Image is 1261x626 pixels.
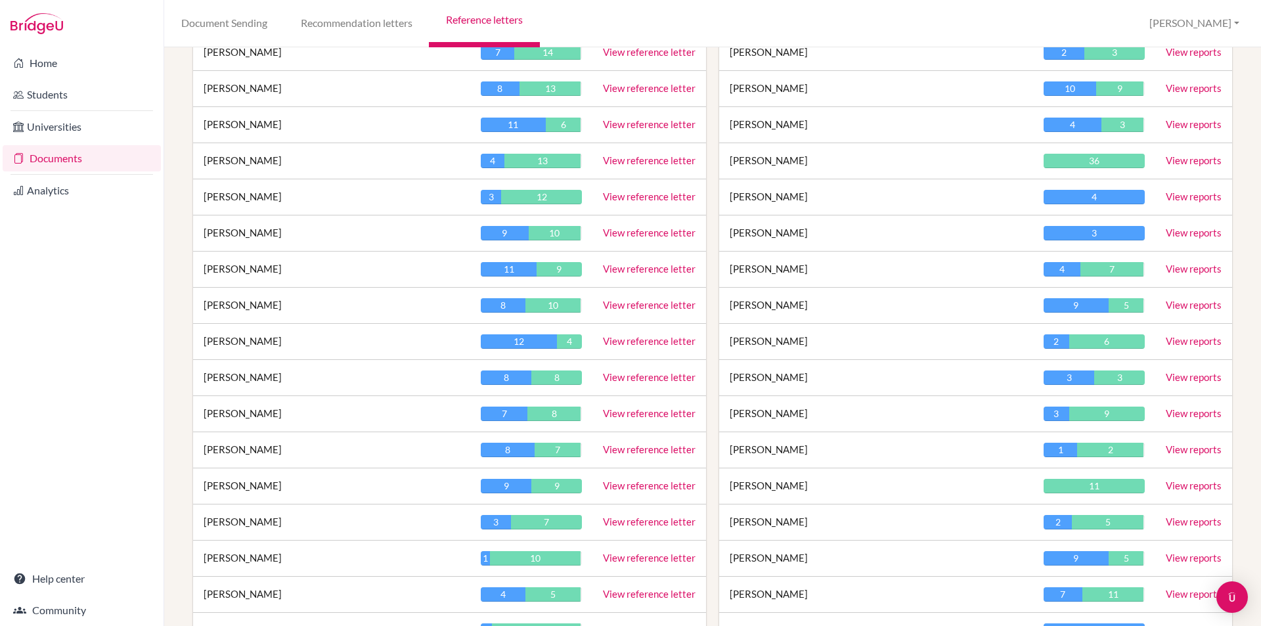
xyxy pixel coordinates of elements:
[719,71,1033,107] td: [PERSON_NAME]
[1101,118,1144,132] div: 3
[193,143,470,179] td: [PERSON_NAME]
[481,45,514,60] div: 7
[719,107,1033,143] td: [PERSON_NAME]
[1109,551,1144,566] div: 5
[1166,407,1222,419] a: View reports
[1166,118,1222,130] a: View reports
[1044,81,1096,96] div: 10
[535,443,581,457] div: 7
[1166,480,1222,491] a: View reports
[1077,443,1144,457] div: 2
[193,396,470,432] td: [PERSON_NAME]
[603,154,696,166] a: View reference letter
[1082,587,1144,602] div: 11
[1044,443,1077,457] div: 1
[719,179,1033,215] td: [PERSON_NAME]
[719,288,1033,324] td: [PERSON_NAME]
[1166,552,1222,564] a: View reports
[1166,46,1222,58] a: View reports
[1044,479,1145,493] div: 11
[1166,516,1222,527] a: View reports
[481,262,537,277] div: 11
[193,324,470,360] td: [PERSON_NAME]
[481,190,501,204] div: 3
[1069,407,1145,421] div: 9
[490,551,581,566] div: 10
[719,577,1033,613] td: [PERSON_NAME]
[481,515,511,529] div: 3
[1069,334,1145,349] div: 6
[1044,407,1069,421] div: 3
[193,541,470,577] td: [PERSON_NAME]
[3,177,161,204] a: Analytics
[1072,515,1143,529] div: 5
[504,154,581,168] div: 13
[3,597,161,623] a: Community
[193,432,470,468] td: [PERSON_NAME]
[719,360,1033,396] td: [PERSON_NAME]
[603,371,696,383] a: View reference letter
[1044,154,1145,168] div: 36
[1166,335,1222,347] a: View reports
[1143,11,1245,35] button: [PERSON_NAME]
[1080,262,1144,277] div: 7
[1166,443,1222,455] a: View reports
[1044,190,1145,204] div: 4
[1166,190,1222,202] a: View reports
[603,443,696,455] a: View reference letter
[193,504,470,541] td: [PERSON_NAME]
[481,118,545,132] div: 11
[603,263,696,275] a: View reference letter
[193,288,470,324] td: [PERSON_NAME]
[1044,334,1069,349] div: 2
[3,81,161,108] a: Students
[719,215,1033,252] td: [PERSON_NAME]
[1044,515,1072,529] div: 2
[531,370,582,385] div: 8
[511,515,582,529] div: 7
[193,179,470,215] td: [PERSON_NAME]
[603,335,696,347] a: View reference letter
[481,443,534,457] div: 8
[529,226,581,240] div: 10
[603,407,696,419] a: View reference letter
[193,215,470,252] td: [PERSON_NAME]
[1216,581,1248,613] div: Open Intercom Messenger
[1044,370,1094,385] div: 3
[1044,298,1108,313] div: 9
[193,360,470,396] td: [PERSON_NAME]
[3,566,161,592] a: Help center
[1044,551,1108,566] div: 9
[1166,588,1222,600] a: View reports
[1166,82,1222,94] a: View reports
[1044,587,1082,602] div: 7
[193,71,470,107] td: [PERSON_NAME]
[481,407,527,421] div: 7
[1084,45,1145,60] div: 3
[3,50,161,76] a: Home
[525,298,581,313] div: 10
[481,370,531,385] div: 8
[501,190,582,204] div: 12
[719,143,1033,179] td: [PERSON_NAME]
[1166,227,1222,238] a: View reports
[193,252,470,288] td: [PERSON_NAME]
[1166,299,1222,311] a: View reports
[546,118,581,132] div: 6
[481,334,556,349] div: 12
[603,552,696,564] a: View reference letter
[531,479,582,493] div: 9
[481,298,525,313] div: 8
[525,587,581,602] div: 5
[481,81,519,96] div: 8
[481,551,490,566] div: 1
[537,262,582,277] div: 9
[520,81,581,96] div: 13
[11,13,63,34] img: Bridge-U
[603,190,696,202] a: View reference letter
[193,107,470,143] td: [PERSON_NAME]
[481,587,525,602] div: 4
[603,118,696,130] a: View reference letter
[603,299,696,311] a: View reference letter
[603,46,696,58] a: View reference letter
